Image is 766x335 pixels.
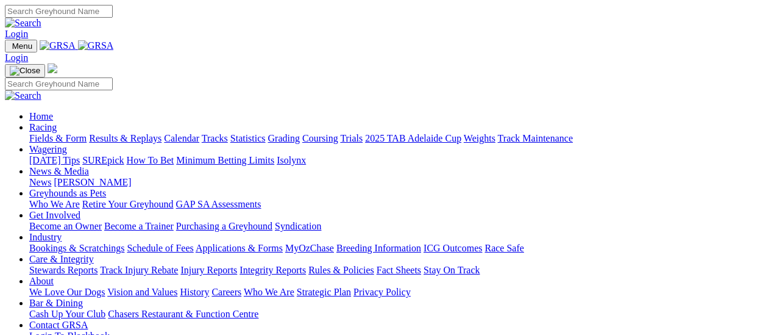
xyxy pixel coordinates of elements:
[29,287,105,297] a: We Love Our Dogs
[176,199,261,209] a: GAP SA Assessments
[29,265,98,275] a: Stewards Reports
[365,133,461,143] a: 2025 TAB Adelaide Cup
[29,210,80,220] a: Get Involved
[202,133,228,143] a: Tracks
[29,287,761,298] div: About
[180,265,237,275] a: Injury Reports
[82,155,124,165] a: SUREpick
[29,133,87,143] a: Fields & Form
[54,177,131,187] a: [PERSON_NAME]
[29,177,51,187] a: News
[5,5,113,18] input: Search
[127,155,174,165] a: How To Bet
[29,276,54,286] a: About
[29,199,761,210] div: Greyhounds as Pets
[40,40,76,51] img: GRSA
[230,133,266,143] a: Statistics
[29,188,106,198] a: Greyhounds as Pets
[29,166,89,176] a: News & Media
[285,243,334,253] a: MyOzChase
[484,243,523,253] a: Race Safe
[180,287,209,297] a: History
[29,243,761,254] div: Industry
[353,287,411,297] a: Privacy Policy
[127,243,193,253] a: Schedule of Fees
[29,254,94,264] a: Care & Integrity
[108,309,258,319] a: Chasers Restaurant & Function Centre
[464,133,495,143] a: Weights
[275,221,321,231] a: Syndication
[498,133,573,143] a: Track Maintenance
[239,265,306,275] a: Integrity Reports
[29,221,761,232] div: Get Involved
[89,133,161,143] a: Results & Replays
[5,29,28,39] a: Login
[78,40,114,51] img: GRSA
[211,287,241,297] a: Careers
[244,287,294,297] a: Who We Are
[29,298,83,308] a: Bar & Dining
[5,52,28,63] a: Login
[12,41,32,51] span: Menu
[104,221,174,231] a: Become a Trainer
[29,199,80,209] a: Who We Are
[29,155,80,165] a: [DATE] Tips
[29,232,62,242] a: Industry
[196,243,283,253] a: Applications & Forms
[29,177,761,188] div: News & Media
[424,243,482,253] a: ICG Outcomes
[29,320,88,330] a: Contact GRSA
[340,133,363,143] a: Trials
[5,77,113,90] input: Search
[268,133,300,143] a: Grading
[277,155,306,165] a: Isolynx
[5,90,41,101] img: Search
[336,243,421,253] a: Breeding Information
[100,265,178,275] a: Track Injury Rebate
[5,64,45,77] button: Toggle navigation
[29,265,761,276] div: Care & Integrity
[29,122,57,132] a: Racing
[29,309,761,320] div: Bar & Dining
[164,133,199,143] a: Calendar
[48,63,57,73] img: logo-grsa-white.png
[176,155,274,165] a: Minimum Betting Limits
[302,133,338,143] a: Coursing
[29,243,124,253] a: Bookings & Scratchings
[29,144,67,154] a: Wagering
[297,287,351,297] a: Strategic Plan
[10,66,40,76] img: Close
[424,265,480,275] a: Stay On Track
[377,265,421,275] a: Fact Sheets
[29,221,102,231] a: Become an Owner
[29,309,105,319] a: Cash Up Your Club
[82,199,174,209] a: Retire Your Greyhound
[29,133,761,144] div: Racing
[5,40,37,52] button: Toggle navigation
[308,265,374,275] a: Rules & Policies
[29,155,761,166] div: Wagering
[29,111,53,121] a: Home
[176,221,272,231] a: Purchasing a Greyhound
[5,18,41,29] img: Search
[107,287,177,297] a: Vision and Values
